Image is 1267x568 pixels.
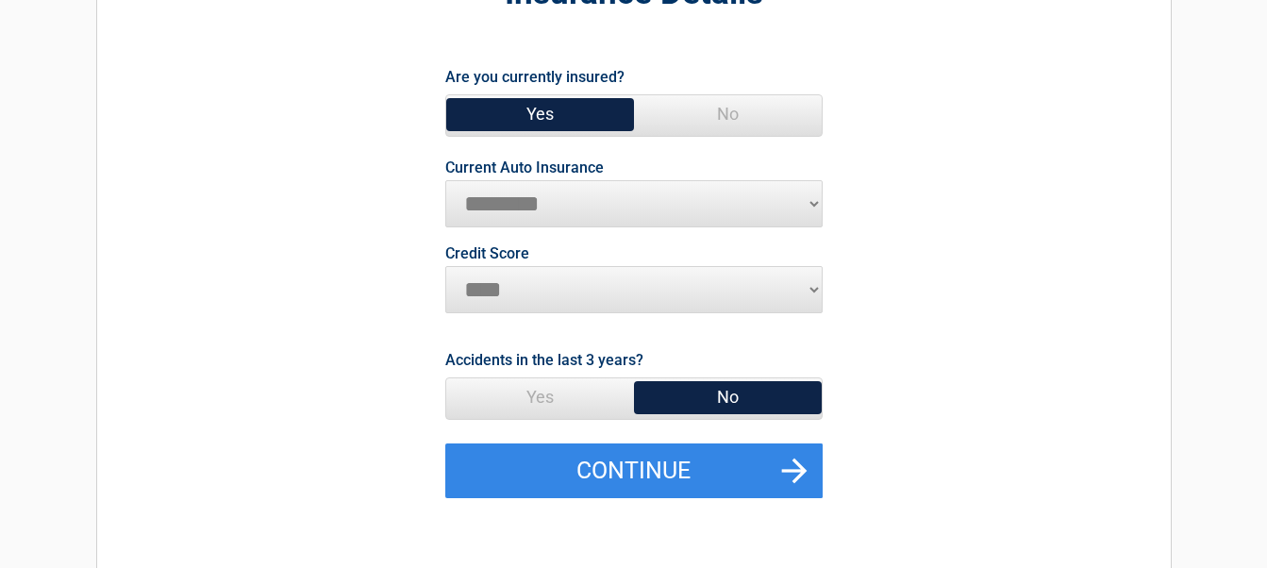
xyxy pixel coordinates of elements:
[445,160,604,175] label: Current Auto Insurance
[634,95,822,133] span: No
[446,378,634,416] span: Yes
[634,378,822,416] span: No
[445,246,529,261] label: Credit Score
[445,64,625,90] label: Are you currently insured?
[445,347,643,373] label: Accidents in the last 3 years?
[446,95,634,133] span: Yes
[445,443,823,498] button: Continue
